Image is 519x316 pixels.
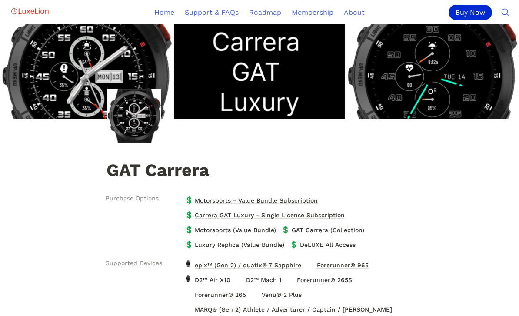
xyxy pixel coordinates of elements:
[281,225,288,232] span: 💲
[106,259,162,268] span: Supported Devices
[194,259,302,271] span: epix™ (Gen 2) / quatix® 7 Sapphire
[106,161,413,182] h1: GAT Carrera
[182,208,347,222] a: 💲Carrera GAT Luxury - Single License Subscription
[316,259,369,271] span: Forerunner® 965
[10,3,50,20] img: Logo
[185,225,192,232] span: 💲
[182,238,287,252] a: 💲Luxury Replica (Value Bundle)
[296,274,353,286] span: Forerunner® 265S
[194,304,393,315] span: MARQ® (Gen 2) Athlete / Adventurer / Captain / [PERSON_NAME]
[233,273,284,287] a: D2™ Mach 1D2™ Mach 1
[249,288,304,302] a: Venu® 2 PlusVenu® 2 Plus
[251,290,259,297] img: Venu® 2 Plus
[194,210,346,221] span: Carrera GAT Luxury - Single License Subscription
[194,224,277,236] span: Motorsports (Value Bundle)
[182,258,304,272] a: epix™ (Gen 2) / quatix® 7 Sapphireepix™ (Gen 2) / quatix® 7 Sapphire
[184,260,192,267] img: epix™ (Gen 2) / quatix® 7 Sapphire
[449,5,492,20] div: Buy Now
[185,240,192,247] span: 💲
[184,290,192,297] img: Forerunner® 265
[291,224,365,236] span: GAT Carrera (Collection)
[184,305,192,312] img: MARQ® (Gen 2) Athlete / Adventurer / Captain / Golfer
[107,89,161,143] img: GAT Carrera
[194,195,319,206] span: Motorsports - Value Bundle Subscription
[194,274,231,286] span: D2™ Air X10
[286,275,294,282] img: Forerunner® 265S
[284,273,355,287] a: Forerunner® 265SForerunner® 265S
[289,240,296,247] span: 💲
[245,274,283,286] span: D2™ Mach 1
[449,5,496,20] a: Buy Now
[194,289,247,300] span: Forerunner® 265
[182,223,279,237] a: 💲Motorsports (Value Bundle)
[279,223,366,237] a: 💲GAT Carrera (Collection)
[261,289,303,300] span: Venu® 2 Plus
[185,196,192,203] span: 💲
[106,194,159,203] span: Purchase Options
[299,239,356,250] span: DeLUXE All Access
[182,193,320,207] a: 💲Motorsports - Value Bundle Subscription
[306,260,314,267] img: Forerunner® 965
[182,288,249,302] a: Forerunner® 265Forerunner® 265
[304,258,371,272] a: Forerunner® 965Forerunner® 965
[182,273,233,287] a: D2™ Air X10D2™ Air X10
[235,275,243,282] img: D2™ Mach 1
[194,239,285,250] span: Luxury Replica (Value Bundle)
[287,238,358,252] a: 💲DeLUXE All Access
[185,210,192,217] span: 💲
[184,275,192,282] img: D2™ Air X10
